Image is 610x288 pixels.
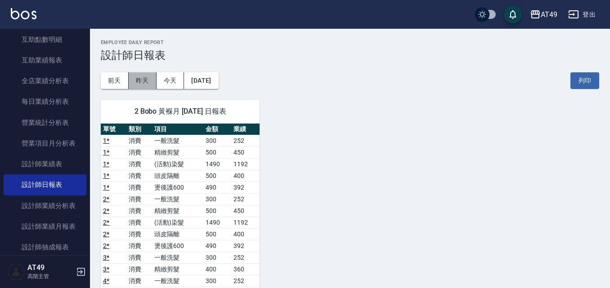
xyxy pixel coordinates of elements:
button: 前天 [101,72,129,89]
td: 消費 [126,205,152,217]
td: 252 [231,252,260,263]
td: 消費 [126,275,152,287]
td: 300 [203,193,232,205]
td: 252 [231,193,260,205]
td: 頭皮隔離 [152,170,203,182]
td: 頭皮隔離 [152,228,203,240]
p: 高階主管 [27,272,73,280]
td: 精緻剪髮 [152,205,203,217]
td: 450 [231,146,260,158]
h2: Employee Daily Report [101,40,599,45]
div: AT49 [541,9,557,20]
td: 500 [203,205,232,217]
a: 全店業績分析表 [4,71,86,91]
td: 300 [203,275,232,287]
td: 252 [231,135,260,146]
span: 2 Bobo 黃褓月 [DATE] 日報表 [112,107,249,116]
td: 1490 [203,217,232,228]
h5: AT49 [27,263,73,272]
td: 一般洗髮 [152,252,203,263]
td: 一般洗髮 [152,135,203,146]
td: 1192 [231,158,260,170]
a: 互助點數明細 [4,29,86,50]
th: 業績 [231,124,260,135]
a: 設計師日報表 [4,174,86,195]
td: 500 [203,228,232,240]
th: 金額 [203,124,232,135]
button: 今天 [157,72,184,89]
th: 類別 [126,124,152,135]
td: (活動)染髮 [152,158,203,170]
td: 400 [231,170,260,182]
td: 490 [203,240,232,252]
td: 消費 [126,182,152,193]
td: 一般洗髮 [152,275,203,287]
th: 單號 [101,124,126,135]
button: [DATE] [184,72,218,89]
td: 一般洗髮 [152,193,203,205]
td: 392 [231,240,260,252]
td: 燙後護600 [152,182,203,193]
a: 設計師抽成報表 [4,237,86,257]
td: 消費 [126,252,152,263]
button: 列印 [570,72,599,89]
td: 500 [203,146,232,158]
td: 1490 [203,158,232,170]
th: 項目 [152,124,203,135]
button: save [504,5,522,23]
td: 300 [203,135,232,146]
button: 昨天 [129,72,157,89]
button: 登出 [565,6,599,23]
img: Person [7,263,25,281]
td: 消費 [126,170,152,182]
td: 500 [203,170,232,182]
td: 精緻剪髮 [152,263,203,275]
td: 燙後護600 [152,240,203,252]
td: 450 [231,205,260,217]
a: 設計師業績表 [4,154,86,174]
a: 設計師業績分析表 [4,195,86,216]
td: 400 [203,263,232,275]
a: 營業項目月分析表 [4,133,86,154]
a: 營業統計分析表 [4,112,86,133]
td: 360 [231,263,260,275]
td: 490 [203,182,232,193]
img: Logo [11,8,36,19]
td: 392 [231,182,260,193]
td: 消費 [126,146,152,158]
td: 消費 [126,158,152,170]
td: 消費 [126,228,152,240]
td: 300 [203,252,232,263]
td: 消費 [126,135,152,146]
td: 消費 [126,263,152,275]
a: 互助業績報表 [4,50,86,71]
td: 1192 [231,217,260,228]
td: 精緻剪髮 [152,146,203,158]
a: 設計師業績月報表 [4,216,86,237]
a: 每日業績分析表 [4,91,86,112]
h3: 設計師日報表 [101,49,599,62]
td: 400 [231,228,260,240]
td: 消費 [126,217,152,228]
td: (活動)染髮 [152,217,203,228]
td: 252 [231,275,260,287]
td: 消費 [126,240,152,252]
button: AT49 [526,5,561,24]
td: 消費 [126,193,152,205]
